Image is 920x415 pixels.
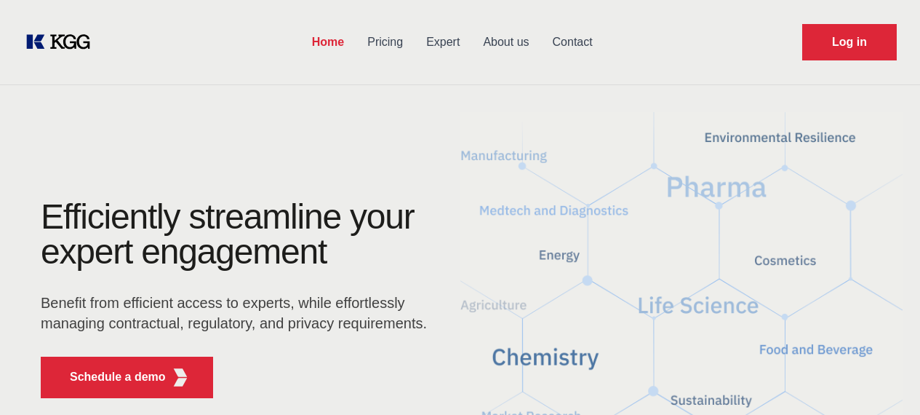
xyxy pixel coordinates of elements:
p: Schedule a demo [70,368,166,386]
a: Contact [541,23,604,61]
a: Expert [415,23,471,61]
h1: Efficiently streamline your expert engagement [41,199,437,269]
a: Pricing [356,23,415,61]
p: Benefit from efficient access to experts, while effortlessly managing contractual, regulatory, an... [41,293,437,333]
img: KGG Fifth Element RED [172,368,190,387]
a: Request Demo [802,24,897,60]
button: Schedule a demoKGG Fifth Element RED [41,357,213,398]
a: KOL Knowledge Platform: Talk to Key External Experts (KEE) [23,31,102,54]
a: About us [471,23,540,61]
a: Home [300,23,356,61]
